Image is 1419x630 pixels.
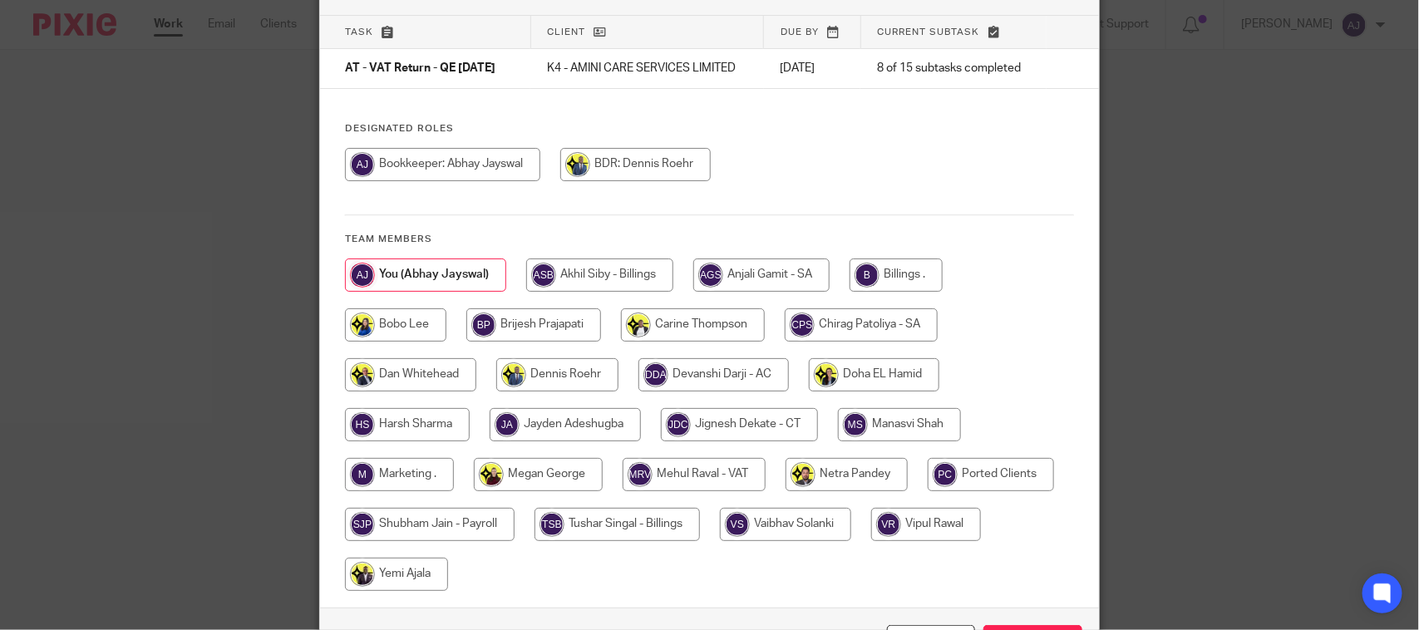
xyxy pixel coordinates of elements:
span: AT - VAT Return - QE [DATE] [345,63,495,75]
h4: Team members [345,233,1074,246]
h4: Designated Roles [345,122,1074,135]
span: Current subtask [878,27,980,37]
p: K4 - AMINI CARE SERVICES LIMITED [547,60,746,76]
span: Client [548,27,586,37]
td: 8 of 15 subtasks completed [860,49,1047,89]
p: [DATE] [781,60,845,76]
span: Task [345,27,373,37]
span: Due by [781,27,819,37]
